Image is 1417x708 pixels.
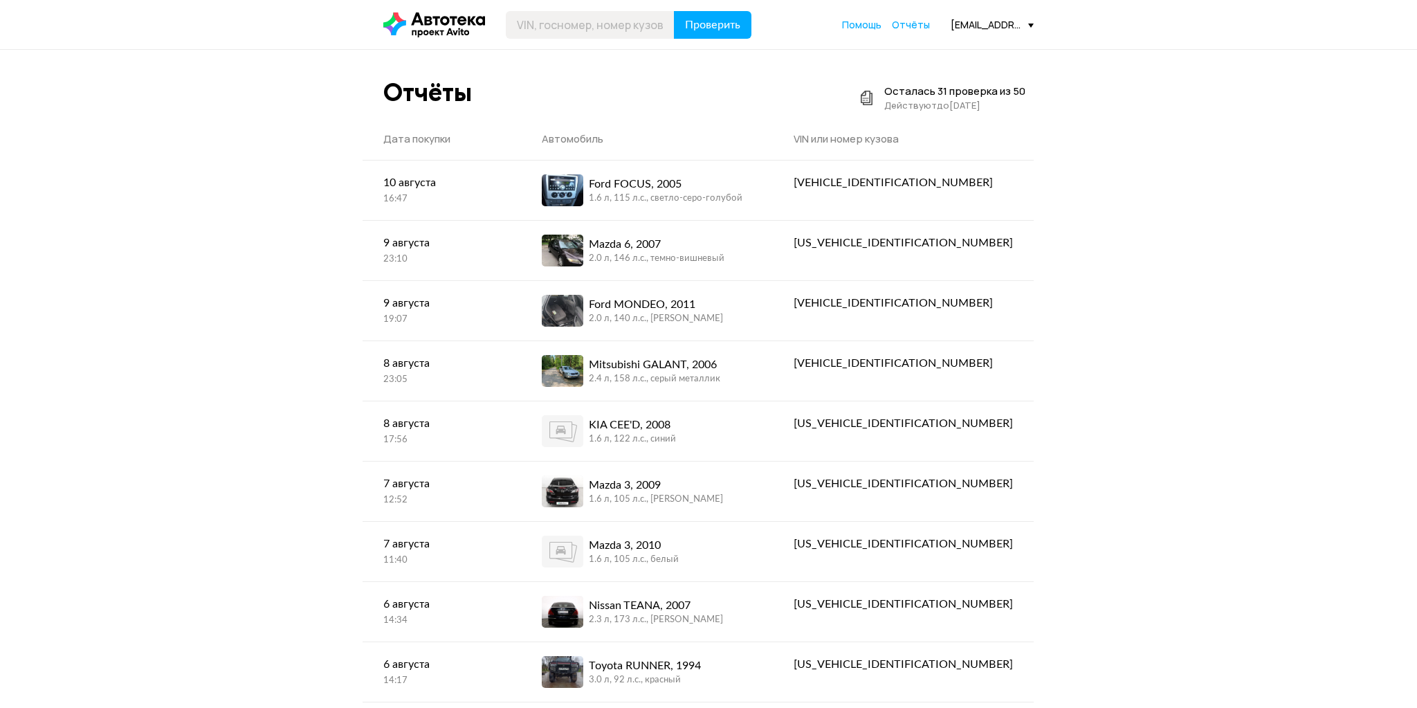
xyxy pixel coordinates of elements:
a: Отчёты [892,18,930,32]
a: 9 августа19:07 [363,281,521,340]
a: 6 августа14:34 [363,582,521,641]
div: 2.4 л, 158 л.c., серый металлик [589,373,720,385]
div: Действуют до [DATE] [884,98,1025,112]
input: VIN, госномер, номер кузова [506,11,675,39]
a: Mitsubishi GALANT, 20062.4 л, 158 л.c., серый металлик [521,341,773,401]
div: 9 августа [383,235,500,251]
div: 6 августа [383,656,500,673]
div: 14:34 [383,615,500,627]
div: 16:47 [383,193,500,206]
a: 7 августа11:40 [363,522,521,581]
div: 1.6 л, 105 л.c., [PERSON_NAME] [589,493,723,506]
div: [US_VEHICLE_IDENTIFICATION_NUMBER] [794,536,1013,552]
div: [EMAIL_ADDRESS][DOMAIN_NAME] [951,18,1034,31]
div: [VEHICLE_IDENTIFICATION_NUMBER] [794,174,1013,191]
div: Toyota RUNNER, 1994 [589,657,701,674]
div: [VEHICLE_IDENTIFICATION_NUMBER] [794,355,1013,372]
div: [US_VEHICLE_IDENTIFICATION_NUMBER] [794,596,1013,612]
div: [US_VEHICLE_IDENTIFICATION_NUMBER] [794,415,1013,432]
div: 6 августа [383,596,500,612]
span: Проверить [685,19,740,30]
a: Помощь [842,18,881,32]
div: 14:17 [383,675,500,687]
a: 10 августа16:47 [363,161,521,219]
div: 19:07 [383,314,500,326]
a: Ford FOCUS, 20051.6 л, 115 л.c., светло-серо-голубой [521,161,773,220]
a: [US_VEHICLE_IDENTIFICATION_NUMBER] [773,642,1034,687]
a: 8 августа17:56 [363,401,521,460]
span: Помощь [842,18,881,31]
div: 8 августа [383,415,500,432]
div: 1.6 л, 105 л.c., белый [589,554,679,566]
div: Mazda 6, 2007 [589,236,724,253]
a: Mazda 6, 20072.0 л, 146 л.c., темно-вишневый [521,221,773,280]
a: [US_VEHICLE_IDENTIFICATION_NUMBER] [773,462,1034,506]
div: 9 августа [383,295,500,311]
div: [US_VEHICLE_IDENTIFICATION_NUMBER] [794,475,1013,492]
a: [VEHICLE_IDENTIFICATION_NUMBER] [773,281,1034,325]
div: 2.3 л, 173 л.c., [PERSON_NAME] [589,614,723,626]
div: 2.0 л, 140 л.c., [PERSON_NAME] [589,313,723,325]
div: Mazda 3, 2010 [589,537,679,554]
a: 9 августа23:10 [363,221,521,280]
div: Mazda 3, 2009 [589,477,723,493]
a: Toyota RUNNER, 19943.0 л, 92 л.c., красный [521,642,773,702]
div: [US_VEHICLE_IDENTIFICATION_NUMBER] [794,235,1013,251]
div: 1.6 л, 122 л.c., синий [589,433,676,446]
div: 12:52 [383,494,500,507]
div: 7 августа [383,536,500,552]
div: 3.0 л, 92 л.c., красный [589,674,701,687]
div: [VEHICLE_IDENTIFICATION_NUMBER] [794,295,1013,311]
div: 10 августа [383,174,500,191]
div: Дата покупки [383,132,500,146]
a: [VEHICLE_IDENTIFICATION_NUMBER] [773,341,1034,385]
div: Nissan TEANA, 2007 [589,597,723,614]
a: 6 августа14:17 [363,642,521,701]
a: [US_VEHICLE_IDENTIFICATION_NUMBER] [773,221,1034,265]
div: Ford FOCUS, 2005 [589,176,742,192]
div: 7 августа [383,475,500,492]
div: Отчёты [383,78,472,107]
div: Ford MONDEO, 2011 [589,296,723,313]
a: [US_VEHICLE_IDENTIFICATION_NUMBER] [773,401,1034,446]
a: Ford MONDEO, 20112.0 л, 140 л.c., [PERSON_NAME] [521,281,773,341]
div: VIN или номер кузова [794,132,1013,146]
div: 1.6 л, 115 л.c., светло-серо-голубой [589,192,742,205]
a: 8 августа23:05 [363,341,521,400]
a: Mazda 3, 20091.6 л, 105 л.c., [PERSON_NAME] [521,462,773,521]
div: Осталась 31 проверка из 50 [884,84,1025,98]
div: 23:05 [383,374,500,386]
a: Mazda 3, 20101.6 л, 105 л.c., белый [521,522,773,581]
div: 11:40 [383,554,500,567]
div: KIA CEE'D, 2008 [589,417,676,433]
div: Mitsubishi GALANT, 2006 [589,356,720,373]
a: Nissan TEANA, 20072.3 л, 173 л.c., [PERSON_NAME] [521,582,773,642]
span: Отчёты [892,18,930,31]
div: 23:10 [383,253,500,266]
a: [US_VEHICLE_IDENTIFICATION_NUMBER] [773,582,1034,626]
a: [VEHICLE_IDENTIFICATION_NUMBER] [773,161,1034,205]
button: Проверить [674,11,751,39]
div: 2.0 л, 146 л.c., темно-вишневый [589,253,724,265]
a: [US_VEHICLE_IDENTIFICATION_NUMBER] [773,522,1034,566]
a: 7 августа12:52 [363,462,521,520]
div: 8 августа [383,355,500,372]
div: 17:56 [383,434,500,446]
a: KIA CEE'D, 20081.6 л, 122 л.c., синий [521,401,773,461]
div: Автомобиль [542,132,752,146]
div: [US_VEHICLE_IDENTIFICATION_NUMBER] [794,656,1013,673]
